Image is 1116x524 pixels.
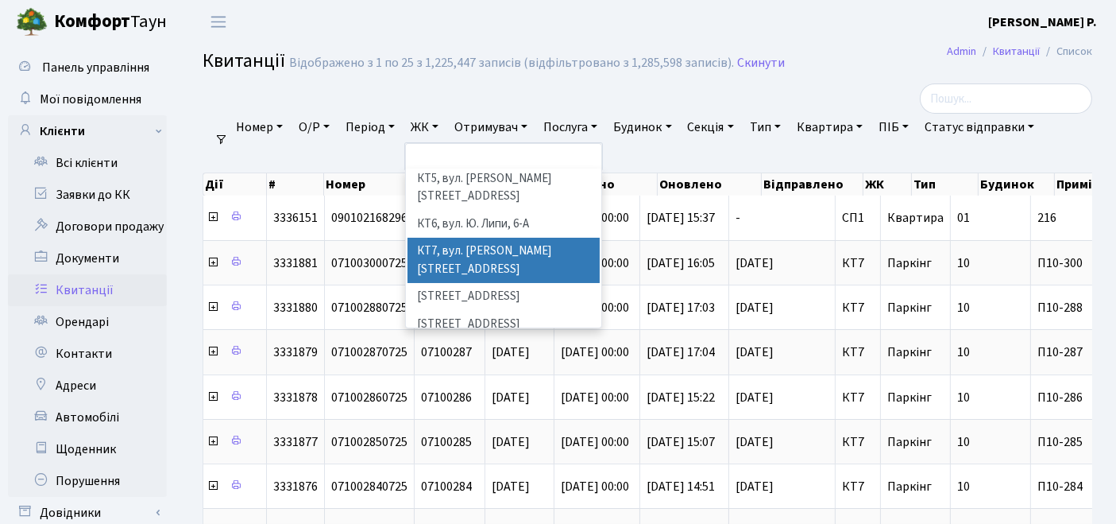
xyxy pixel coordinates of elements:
a: Квитанції [993,43,1040,60]
span: 3336151 [273,209,318,227]
b: Комфорт [54,9,130,34]
a: [PERSON_NAME] Р. [988,13,1097,32]
span: [DATE] [492,344,530,361]
span: [DATE] [736,257,828,270]
span: [DATE] 15:37 [647,209,715,227]
span: [DATE] [736,346,828,359]
span: 07100285 [421,433,472,451]
span: [DATE] [492,478,530,495]
span: [DATE] 17:04 [647,344,715,361]
span: 3331879 [273,344,318,361]
span: 10 [957,433,970,451]
span: [DATE] [736,301,828,314]
div: Відображено з 1 по 25 з 1,225,447 записів (відфільтровано з 1,285,598 записів). [289,56,734,71]
span: - [736,212,828,224]
img: logo.png [16,6,48,38]
th: Номер [324,173,413,196]
a: Скинути [737,56,785,71]
th: Тип [912,173,979,196]
span: 07100284 [421,478,472,495]
a: Тип [743,114,787,141]
a: Автомобілі [8,402,167,433]
a: Період [339,114,401,141]
span: 071002850725 [331,433,407,451]
a: Контакти [8,338,167,370]
th: Відправлено [762,173,863,196]
a: Документи [8,243,167,274]
a: Орендарі [8,306,167,338]
li: Список [1040,43,1092,60]
span: КТ7 [842,436,874,448]
a: Статус відправки [918,114,1041,141]
a: Квитанції [8,274,167,306]
span: [DATE] 00:00 [561,344,629,361]
span: 3331876 [273,478,318,495]
span: Паркінг [887,344,932,361]
span: 10 [957,389,970,406]
a: Щоденник [8,433,167,465]
span: 07100287 [421,344,472,361]
span: КТ7 [842,346,874,359]
span: Квартира [887,209,944,227]
span: КТ7 [842,480,874,493]
a: Заявки до КК [8,179,167,211]
th: Дії [203,173,267,196]
li: [STREET_ADDRESS] [407,311,600,339]
span: [DATE] 15:07 [647,433,715,451]
a: Будинок [607,114,678,141]
a: Отримувач [448,114,534,141]
span: [DATE] 00:00 [561,433,629,451]
li: [STREET_ADDRESS] [407,283,600,311]
a: ПІБ [872,114,915,141]
span: 071002880725 [331,299,407,316]
a: Квартира [790,114,869,141]
span: 01 [957,209,970,227]
li: КТ6, вул. Ю. Липи, 6-А [407,211,600,239]
span: [DATE] 00:00 [561,478,629,495]
li: КТ7, вул. [PERSON_NAME][STREET_ADDRESS] [407,238,600,283]
span: Панель управління [42,59,149,76]
a: Всі клієнти [8,147,167,179]
li: КТ5, вул. [PERSON_NAME][STREET_ADDRESS] [407,165,600,211]
a: ЖК [404,114,445,141]
span: 090102168296 [331,209,407,227]
span: [DATE] [492,433,530,451]
span: [DATE] 00:00 [561,389,629,406]
span: [DATE] [736,391,828,404]
nav: breadcrumb [923,35,1116,68]
a: Послуга [537,114,604,141]
span: Паркінг [887,254,932,272]
span: КТ7 [842,257,874,270]
a: Admin [947,43,976,60]
span: 071002860725 [331,389,407,406]
span: 071003000725 [331,254,407,272]
span: Мої повідомлення [40,91,141,108]
span: 3331878 [273,389,318,406]
span: Паркінг [887,389,932,406]
span: КТ7 [842,301,874,314]
a: Адреси [8,370,167,402]
span: 071002870725 [331,344,407,361]
th: # [267,173,324,196]
span: 3331877 [273,433,318,451]
span: [DATE] [736,436,828,448]
b: [PERSON_NAME] Р. [988,14,1097,31]
span: Паркінг [887,299,932,316]
span: [DATE] [736,480,828,493]
span: Таун [54,9,167,36]
span: 10 [957,344,970,361]
span: [DATE] 16:05 [647,254,715,272]
th: Будинок [979,173,1055,196]
span: [DATE] [492,389,530,406]
span: Квитанції [203,47,285,75]
th: Оновлено [658,173,762,196]
span: [DATE] 17:03 [647,299,715,316]
a: О/Р [292,114,336,141]
span: 07100286 [421,389,472,406]
a: Клієнти [8,115,167,147]
span: Паркінг [887,433,932,451]
span: СП1 [842,212,874,224]
button: Переключити навігацію [199,9,238,35]
a: Секція [682,114,740,141]
input: Пошук... [920,83,1092,114]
